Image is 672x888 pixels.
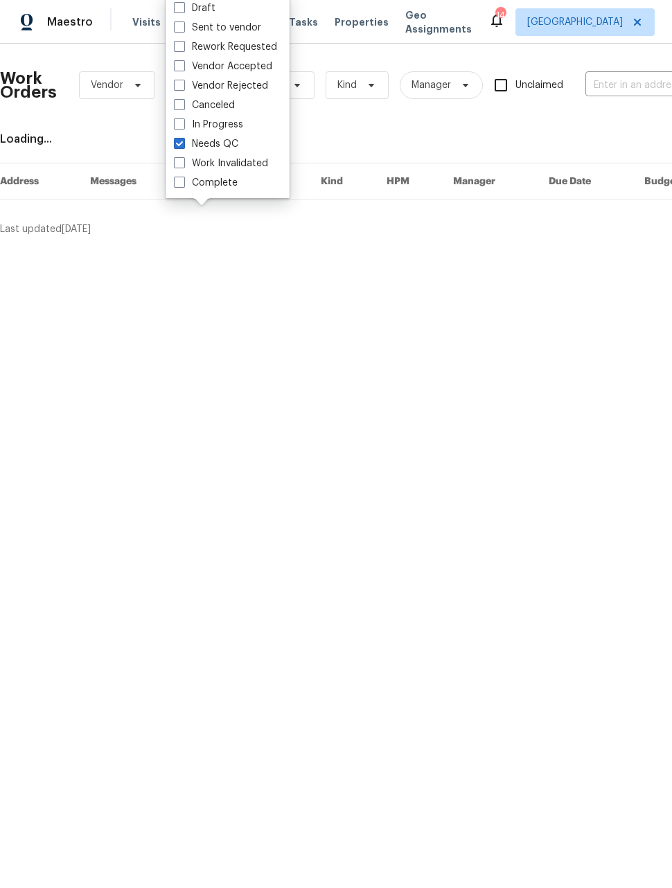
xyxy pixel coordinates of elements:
[132,15,161,29] span: Visits
[174,1,215,15] label: Draft
[174,157,268,170] label: Work Invalidated
[174,118,243,132] label: In Progress
[337,78,357,92] span: Kind
[405,8,472,36] span: Geo Assignments
[47,15,93,29] span: Maestro
[527,15,623,29] span: [GEOGRAPHIC_DATA]
[538,163,633,200] th: Due Date
[174,98,235,112] label: Canceled
[442,163,538,200] th: Manager
[335,15,389,29] span: Properties
[495,8,505,22] div: 14
[174,79,268,93] label: Vendor Rejected
[310,163,375,200] th: Kind
[174,60,272,73] label: Vendor Accepted
[289,17,318,27] span: Tasks
[174,21,261,35] label: Sent to vendor
[79,163,181,200] th: Messages
[174,137,238,151] label: Needs QC
[174,176,238,190] label: Complete
[62,224,91,234] span: [DATE]
[375,163,442,200] th: HPM
[91,78,123,92] span: Vendor
[515,78,563,93] span: Unclaimed
[412,78,451,92] span: Manager
[174,40,277,54] label: Rework Requested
